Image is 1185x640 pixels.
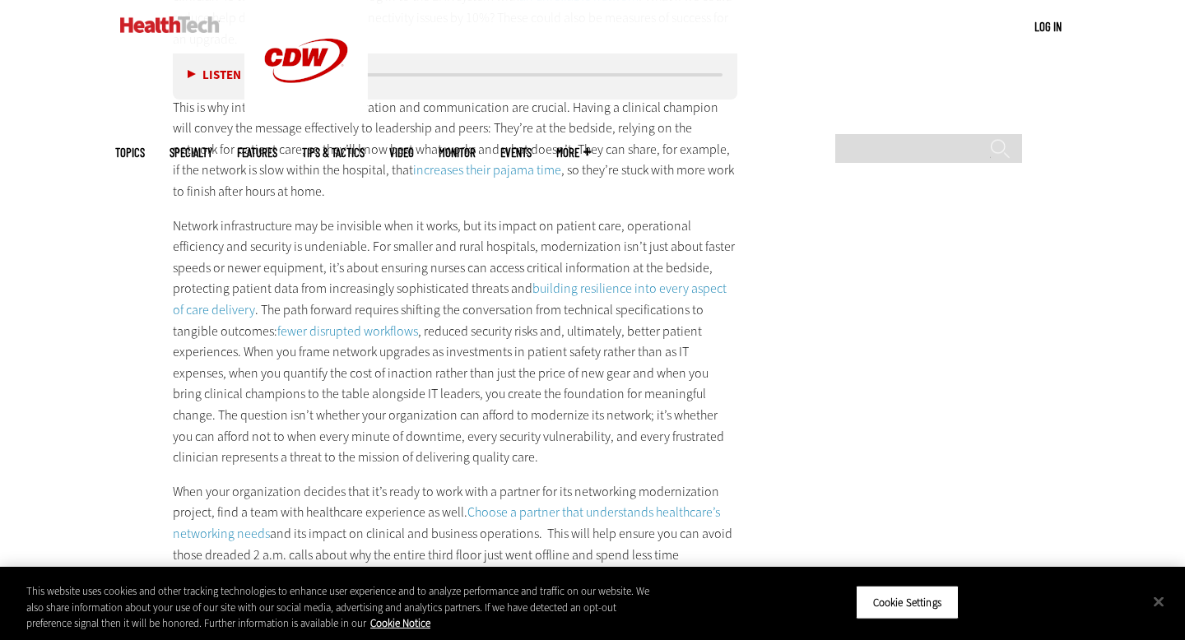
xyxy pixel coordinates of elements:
[1034,18,1062,35] div: User menu
[26,583,652,632] div: This website uses cookies and other tracking technologies to enhance user experience and to analy...
[370,616,430,630] a: More information about your privacy
[500,146,532,159] a: Events
[237,146,277,159] a: Features
[1141,583,1177,619] button: Close
[1034,19,1062,34] a: Log in
[277,322,418,340] a: fewer disrupted workflows
[556,146,591,159] span: More
[173,216,737,468] p: Network infrastructure may be invisible when it works, but its impact on patient care, operationa...
[439,146,476,159] a: MonITor
[389,146,414,159] a: Video
[170,146,212,159] span: Specialty
[120,16,220,33] img: Home
[173,503,720,542] a: Choose a partner that understands healthcare’s networking needs
[302,146,365,159] a: Tips & Tactics
[856,585,959,619] button: Cookie Settings
[115,146,145,159] span: Topics
[173,481,737,587] p: When your organization decides that it’s ready to work with a partner for its networking moderniz...
[244,109,368,126] a: CDW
